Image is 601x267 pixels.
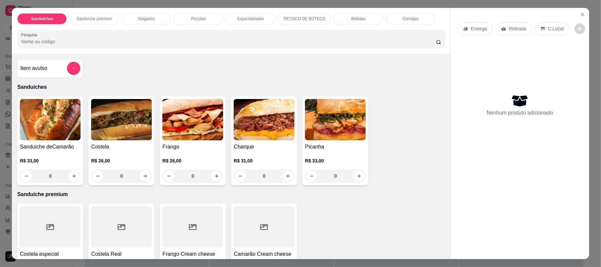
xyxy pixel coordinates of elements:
[234,143,294,151] h4: Charque
[162,143,223,151] h4: Frango
[162,250,223,258] h4: Frango Cream cheese
[21,32,40,38] label: Pesquisa
[17,190,445,198] p: Sanduíche premium
[21,38,436,45] input: Pesquisa
[234,99,294,140] img: product-image
[509,25,526,32] p: Retirada
[577,9,588,20] button: Close
[91,143,152,151] h4: Costela
[77,16,112,21] p: Sanduíche premium
[284,16,325,21] p: PETISCO DE BOTECO
[91,250,152,258] h4: Costela Real
[31,16,53,21] p: Sanduíches
[471,25,487,32] p: Entrega
[20,64,47,72] h4: Item avulso
[20,99,81,140] img: product-image
[234,157,294,164] p: R$ 31,00
[351,16,365,21] p: Bebidas
[237,16,264,21] p: Especialidades
[20,143,81,151] h4: Sanduiche deCamarão
[548,25,564,32] p: C.Local
[67,62,80,75] button: add-separate-item
[191,16,206,21] p: Porções
[234,250,294,258] h4: Camarão Cream cheese
[138,16,154,21] p: Salgados
[20,250,81,258] h4: Costela especial
[17,83,445,91] p: Sanduíches
[575,23,585,34] button: decrease-product-quantity
[487,109,553,117] p: Nenhum produto adicionado
[403,16,418,21] p: Cervejas
[20,157,81,164] p: R$ 33,00
[305,99,366,140] img: product-image
[305,143,366,151] h4: Picanha
[91,99,152,140] img: product-image
[162,99,223,140] img: product-image
[305,157,366,164] p: R$ 33,00
[91,157,152,164] p: R$ 26,00
[162,157,223,164] p: R$ 26,00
